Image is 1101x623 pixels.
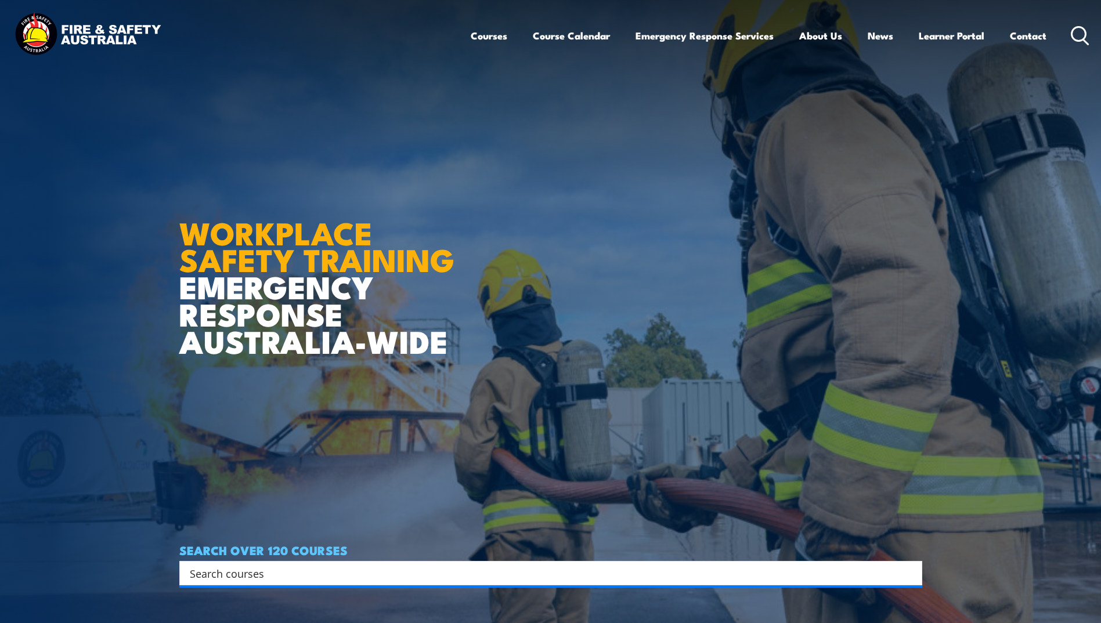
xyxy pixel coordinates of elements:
[636,20,774,51] a: Emergency Response Services
[471,20,507,51] a: Courses
[190,564,897,582] input: Search input
[799,20,842,51] a: About Us
[533,20,610,51] a: Course Calendar
[179,208,454,283] strong: WORKPLACE SAFETY TRAINING
[919,20,984,51] a: Learner Portal
[179,544,922,556] h4: SEARCH OVER 120 COURSES
[192,565,899,581] form: Search form
[1010,20,1046,51] a: Contact
[179,190,463,354] h1: EMERGENCY RESPONSE AUSTRALIA-WIDE
[868,20,893,51] a: News
[902,565,918,581] button: Search magnifier button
